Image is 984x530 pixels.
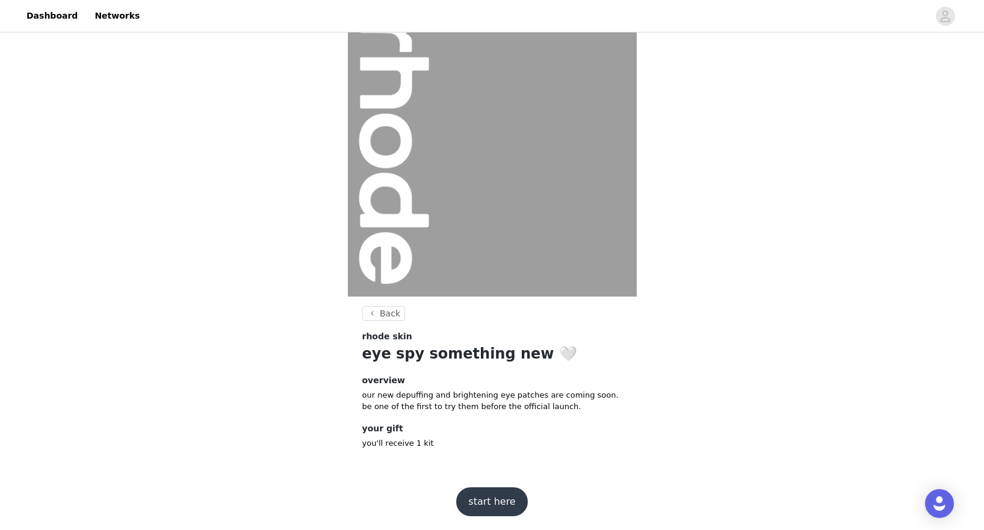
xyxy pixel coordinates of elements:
p: our new depuffing and brightening eye patches are coming soon. be one of the first to try them be... [362,389,622,413]
div: Open Intercom Messenger [925,489,954,518]
h4: your gift [362,422,622,435]
img: campaign image [348,7,637,297]
a: Networks [87,2,147,29]
h1: eye spy something new 🤍 [362,343,622,365]
a: Dashboard [19,2,85,29]
button: start here [456,487,527,516]
h4: overview [362,374,622,387]
p: you'll receive 1 kit [362,437,622,449]
span: rhode skin [362,330,412,343]
div: avatar [939,7,951,26]
button: Back [362,306,406,321]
